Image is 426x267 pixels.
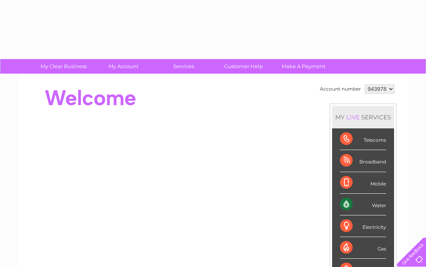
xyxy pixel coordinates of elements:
div: Mobile [340,172,386,194]
a: My Account [91,59,156,74]
div: Broadband [340,150,386,172]
div: Telecoms [340,128,386,150]
div: MY SERVICES [332,106,394,128]
div: Gas [340,237,386,259]
div: LIVE [345,113,361,121]
div: Electricity [340,215,386,237]
a: Services [151,59,216,74]
div: Water [340,194,386,215]
a: My Clear Business [31,59,96,74]
a: Customer Help [211,59,276,74]
td: Account number [318,82,363,96]
a: Make A Payment [271,59,336,74]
